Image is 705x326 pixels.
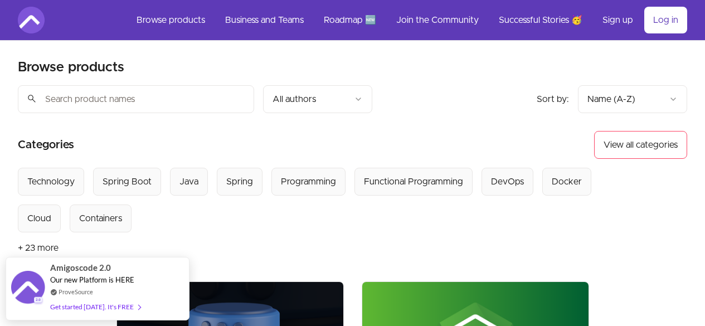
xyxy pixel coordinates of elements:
button: + 23 more [18,232,59,264]
img: Amigoscode logo [18,7,45,33]
div: Containers [79,212,122,225]
div: Programming [281,175,336,188]
span: Our new Platform is HERE [50,275,134,284]
div: DevOps [491,175,524,188]
div: Get started [DATE]. It's FREE [50,300,140,313]
div: Spring [226,175,253,188]
img: provesource social proof notification image [11,271,45,307]
button: View all categories [594,131,687,159]
div: Spring Boot [103,175,152,188]
input: Search product names [18,85,254,113]
div: Cloud [27,212,51,225]
h2: Browse products [18,59,124,76]
span: Amigoscode 2.0 [50,261,111,274]
a: Log in [644,7,687,33]
div: Functional Programming [364,175,463,188]
button: Filter by author [263,85,372,113]
a: Roadmap 🆕 [315,7,385,33]
div: Technology [27,175,75,188]
a: Browse products [128,7,214,33]
nav: Main [128,7,687,33]
span: Sort by: [537,95,569,104]
a: Successful Stories 🥳 [490,7,591,33]
a: Business and Teams [216,7,313,33]
a: Sign up [594,7,642,33]
div: Java [179,175,198,188]
button: Product sort options [578,85,687,113]
h2: Categories [18,131,74,159]
div: Docker [552,175,582,188]
a: Join the Community [387,7,488,33]
a: ProveSource [59,288,93,295]
span: search [27,91,37,106]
